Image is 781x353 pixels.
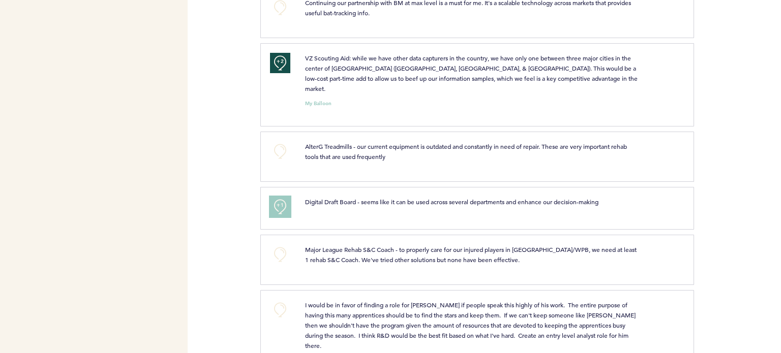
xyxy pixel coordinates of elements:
span: Major League Rehab S&C Coach - to properly care for our injured players in [GEOGRAPHIC_DATA]/WPB,... [305,245,638,264]
button: +2 [270,53,290,73]
span: Digital Draft Board - seems like it can be used across several departments and enhance our decisi... [305,198,598,206]
span: VZ Scouting Aid: while we have other data capturers in the country, we have only one between thre... [305,54,639,92]
span: AlterG Treadmills - our current equipment is outdated and constantly in need of repair. These are... [305,142,628,161]
span: I would be in favor of finding a role for [PERSON_NAME] if people speak this highly of his work. ... [305,301,637,349]
span: +2 [277,56,284,67]
small: My Balloon [305,101,332,106]
span: +1 [277,200,284,210]
button: +1 [270,197,290,217]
